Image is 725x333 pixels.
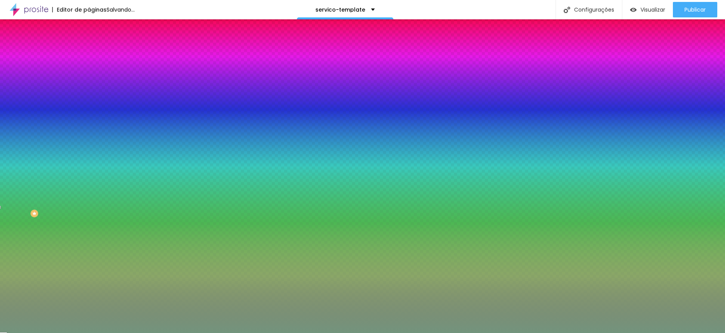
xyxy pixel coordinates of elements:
[107,7,135,12] div: Salvando...
[640,7,665,13] span: Visualizar
[622,2,673,17] button: Visualizar
[315,7,365,12] p: servico-template
[630,7,637,13] img: view-1.svg
[684,7,706,13] span: Publicar
[673,2,717,17] button: Publicar
[52,7,107,12] div: Editor de páginas
[564,7,570,13] img: Icone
